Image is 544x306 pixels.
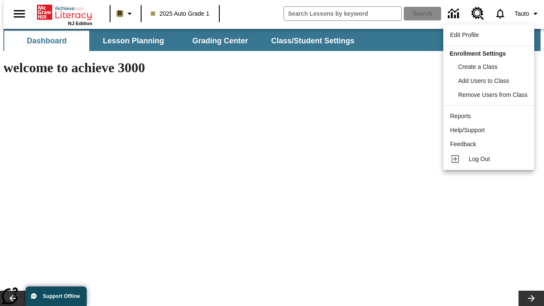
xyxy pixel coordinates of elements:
[450,31,479,38] span: Edit Profile
[450,113,471,119] span: Reports
[450,50,506,57] span: Enrollment Settings
[450,141,476,147] span: Feedback
[469,156,490,162] span: Log Out
[458,63,498,70] span: Create a Class
[450,127,485,133] span: Help/Support
[458,91,527,98] span: Remove Users from Class
[458,77,509,84] span: Add Users to Class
